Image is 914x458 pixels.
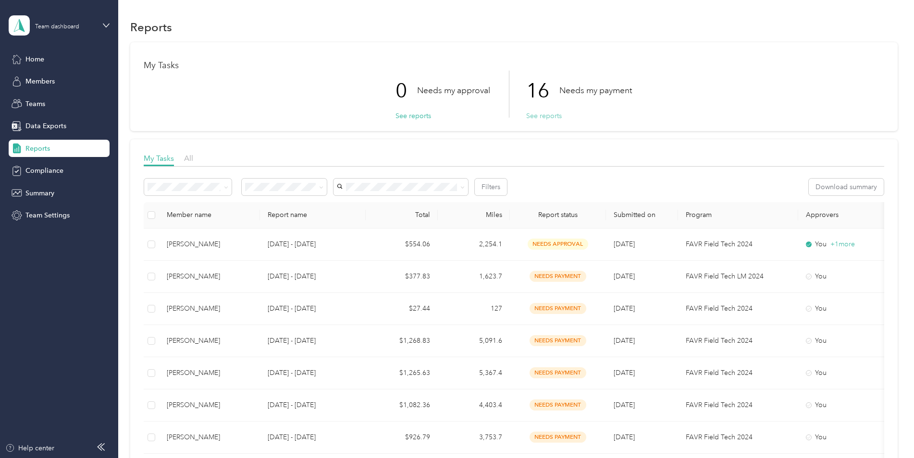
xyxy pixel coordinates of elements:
[686,271,790,282] p: FAVR Field Tech LM 2024
[559,84,632,96] p: Needs my payment
[395,111,431,121] button: See reports
[366,325,438,357] td: $1,268.83
[260,202,366,229] th: Report name
[526,111,562,121] button: See reports
[530,399,586,410] span: needs payment
[860,404,914,458] iframe: Everlance-gr Chat Button Frame
[438,389,510,422] td: 4,403.4
[366,261,438,293] td: $377.83
[678,261,798,293] td: FAVR Field Tech LM 2024
[268,336,358,346] p: [DATE] - [DATE]
[614,401,635,409] span: [DATE]
[366,293,438,325] td: $27.44
[25,54,44,64] span: Home
[678,325,798,357] td: FAVR Field Tech 2024
[167,211,252,219] div: Member name
[268,368,358,378] p: [DATE] - [DATE]
[268,239,358,250] p: [DATE] - [DATE]
[144,154,174,163] span: My Tasks
[25,144,50,154] span: Reports
[130,22,172,32] h1: Reports
[678,202,798,229] th: Program
[530,303,586,314] span: needs payment
[475,179,507,195] button: Filters
[417,84,490,96] p: Needs my approval
[366,389,438,422] td: $1,082.36
[614,337,635,345] span: [DATE]
[167,400,252,410] div: [PERSON_NAME]
[528,239,588,250] span: needs approval
[438,229,510,261] td: 2,254.1
[614,304,635,313] span: [DATE]
[606,202,678,229] th: Submitted on
[25,166,63,176] span: Compliance
[167,368,252,378] div: [PERSON_NAME]
[445,211,502,219] div: Miles
[25,99,45,109] span: Teams
[806,368,887,378] div: You
[614,433,635,441] span: [DATE]
[268,432,358,443] p: [DATE] - [DATE]
[438,422,510,454] td: 3,753.7
[366,422,438,454] td: $926.79
[678,229,798,261] td: FAVR Field Tech 2024
[530,367,586,378] span: needs payment
[268,400,358,410] p: [DATE] - [DATE]
[184,154,193,163] span: All
[830,240,855,248] span: + 1 more
[35,24,79,30] div: Team dashboard
[798,202,894,229] th: Approvers
[438,357,510,389] td: 5,367.4
[806,400,887,410] div: You
[530,271,586,282] span: needs payment
[438,261,510,293] td: 1,623.7
[438,325,510,357] td: 5,091.6
[686,432,790,443] p: FAVR Field Tech 2024
[518,211,598,219] span: Report status
[167,303,252,314] div: [PERSON_NAME]
[678,422,798,454] td: FAVR Field Tech 2024
[686,400,790,410] p: FAVR Field Tech 2024
[268,271,358,282] p: [DATE] - [DATE]
[159,202,260,229] th: Member name
[686,368,790,378] p: FAVR Field Tech 2024
[167,239,252,250] div: [PERSON_NAME]
[809,179,884,195] button: Download summary
[686,303,790,314] p: FAVR Field Tech 2024
[806,336,887,346] div: You
[438,293,510,325] td: 127
[530,432,586,443] span: needs payment
[526,71,559,111] p: 16
[806,432,887,443] div: You
[25,76,55,86] span: Members
[806,271,887,282] div: You
[678,293,798,325] td: FAVR Field Tech 2024
[25,210,70,220] span: Team Settings
[686,239,790,250] p: FAVR Field Tech 2024
[167,271,252,282] div: [PERSON_NAME]
[167,432,252,443] div: [PERSON_NAME]
[806,239,887,250] div: You
[366,357,438,389] td: $1,265.63
[25,121,66,131] span: Data Exports
[373,211,430,219] div: Total
[5,443,54,453] button: Help center
[144,60,884,71] h1: My Tasks
[686,336,790,346] p: FAVR Field Tech 2024
[678,389,798,422] td: FAVR Field Tech 2024
[614,272,635,280] span: [DATE]
[614,240,635,248] span: [DATE]
[268,303,358,314] p: [DATE] - [DATE]
[25,188,54,198] span: Summary
[678,357,798,389] td: FAVR Field Tech 2024
[806,303,887,314] div: You
[167,336,252,346] div: [PERSON_NAME]
[366,229,438,261] td: $554.06
[614,369,635,377] span: [DATE]
[395,71,417,111] p: 0
[530,335,586,346] span: needs payment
